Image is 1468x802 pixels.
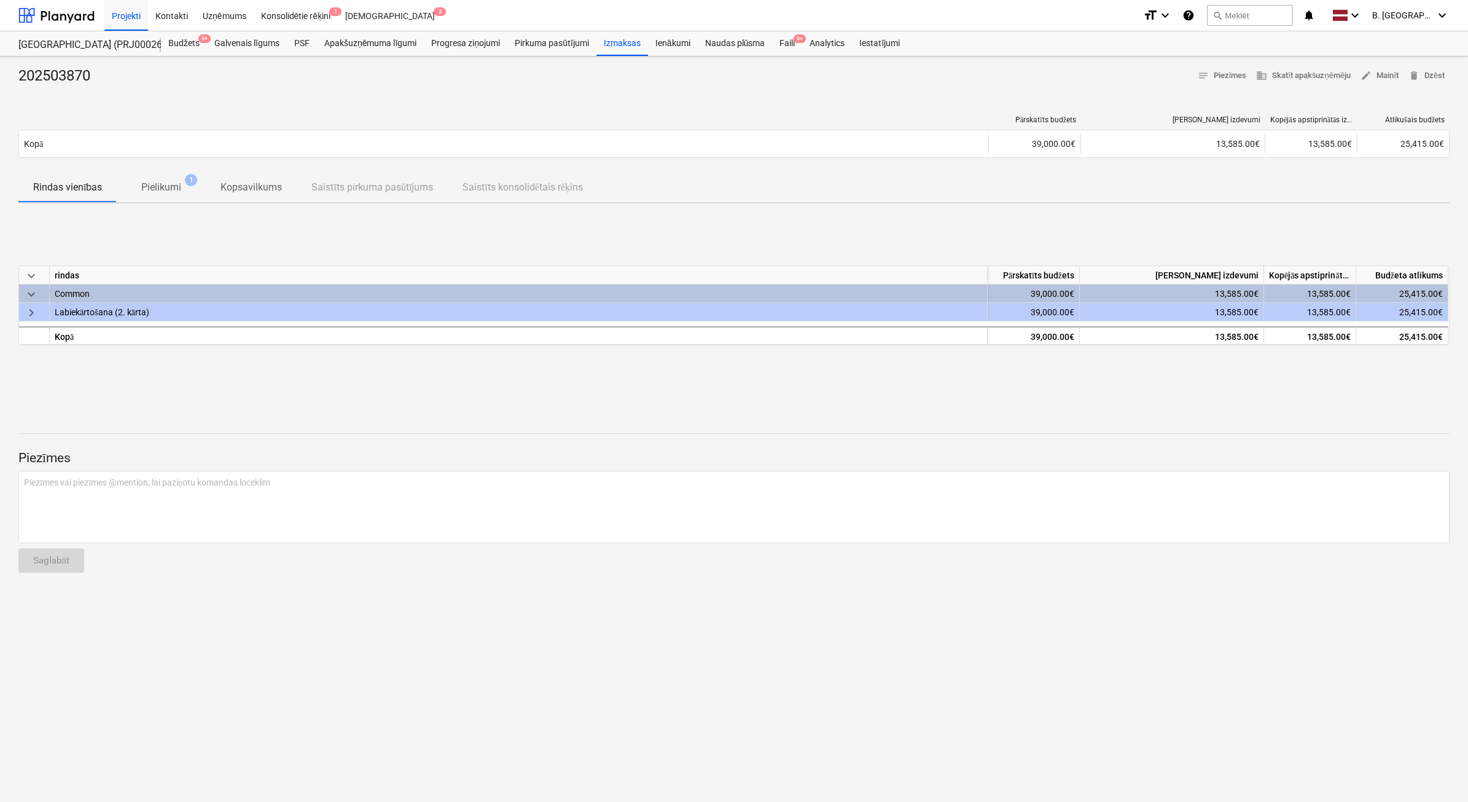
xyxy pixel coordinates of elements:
div: 13,585.00€ [1265,134,1357,154]
div: Pārskatīts budžets [988,266,1080,285]
div: Atlikušais budžets [1362,116,1445,125]
span: keyboard_arrow_down [24,269,39,283]
button: Dzēst [1404,66,1450,85]
div: [PERSON_NAME] izdevumi [1086,116,1260,124]
span: notes [1198,70,1209,81]
a: Galvenais līgums [207,31,287,56]
span: keyboard_arrow_right [24,305,39,320]
span: Skatīt apakšuzņēmēju [1256,69,1351,83]
i: keyboard_arrow_down [1348,8,1362,23]
span: Piezīmes [1198,69,1247,83]
div: 39,000.00€ [988,285,1080,303]
p: Piezīmes [18,450,1450,467]
span: edit [1361,70,1372,81]
span: delete [1408,70,1419,81]
a: Pirkuma pasūtījumi [507,31,596,56]
p: Kopsavilkums [221,180,282,195]
div: 13,585.00€ [1085,285,1259,303]
button: Mainīt [1356,66,1404,85]
p: Pielikumi [141,180,181,195]
p: Kopā [24,138,43,150]
div: 25,415.00€ [1356,303,1448,321]
div: 25,415.00€ [1356,285,1448,303]
div: 13,585.00€ [1264,326,1356,345]
span: keyboard_arrow_down [24,287,39,302]
div: 39,000.00€ [988,303,1080,321]
a: Ienākumi [648,31,698,56]
iframe: Chat Widget [1407,743,1468,802]
div: rindas [50,266,988,285]
div: 13,585.00€ [1085,303,1259,321]
div: Common [55,285,982,302]
span: search [1212,10,1222,20]
a: Apakšuzņēmuma līgumi [317,31,424,56]
div: 39,000.00€ [988,326,1080,345]
p: Rindas vienības [33,180,102,195]
span: 9+ [794,34,806,43]
span: Dzēst [1408,69,1445,83]
i: format_size [1143,8,1158,23]
div: 13,585.00€ [1086,139,1260,149]
i: keyboard_arrow_down [1158,8,1173,23]
a: Progresa ziņojumi [424,31,507,56]
div: [GEOGRAPHIC_DATA] (PRJ0002627, K-1 un K-2(2.kārta) 2601960 [18,39,146,52]
div: Kopējās apstiprinātās izmaksas [1264,266,1356,285]
i: notifications [1303,8,1315,23]
a: Analytics [802,31,852,56]
button: Piezīmes [1193,66,1252,85]
a: Izmaksas [596,31,648,56]
div: Kopējās apstiprinātās izmaksas [1270,116,1353,125]
div: 13,585.00€ [1085,328,1259,346]
div: Faili [772,31,802,56]
div: [PERSON_NAME] izdevumi [1080,266,1264,285]
a: PSF [287,31,317,56]
div: 13,585.00€ [1264,303,1356,321]
span: 9+ [198,34,211,43]
span: business [1256,70,1267,81]
a: Naudas plūsma [698,31,773,56]
span: 1 [185,174,197,186]
span: Mainīt [1361,69,1399,83]
i: Zināšanu pamats [1182,8,1195,23]
span: 3 [434,7,446,16]
div: Budžeta atlikums [1356,266,1448,285]
div: Labiekārtošana (2. kārta) [55,303,982,321]
div: 25,415.00€ [1356,326,1448,345]
span: 1 [329,7,342,16]
div: 202503870 [18,66,100,86]
div: Budžets [161,31,207,56]
div: Pārskatīts budžets [994,116,1076,125]
button: Meklēt [1207,5,1293,26]
a: Iestatījumi [852,31,907,56]
span: B. [GEOGRAPHIC_DATA] [1372,10,1434,20]
div: 13,585.00€ [1264,285,1356,303]
span: 25,415.00€ [1400,139,1444,149]
i: keyboard_arrow_down [1435,8,1450,23]
a: Faili9+ [772,31,802,56]
a: Budžets9+ [161,31,207,56]
button: Skatīt apakšuzņēmēju [1251,66,1356,85]
div: 39,000.00€ [988,134,1080,154]
div: Kopā [50,326,988,345]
